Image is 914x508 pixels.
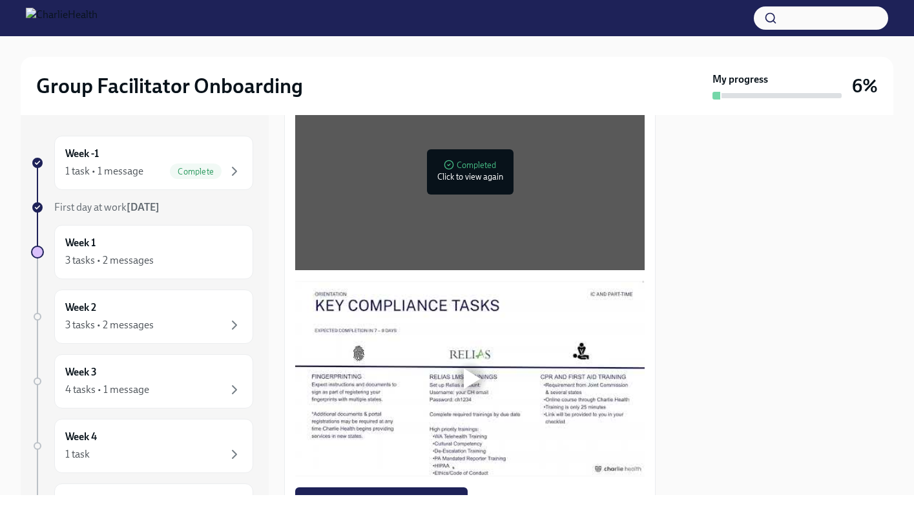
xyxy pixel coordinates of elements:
[712,72,768,87] strong: My progress
[65,318,154,332] div: 3 tasks • 2 messages
[852,74,878,98] h3: 6%
[65,365,97,379] h6: Week 3
[31,225,253,279] a: Week 13 tasks • 2 messages
[31,419,253,473] a: Week 41 task
[65,253,154,268] div: 3 tasks • 2 messages
[65,147,99,161] h6: Week -1
[304,494,459,507] span: I watched both orientation videos!
[127,201,160,213] strong: [DATE]
[65,301,96,315] h6: Week 2
[31,136,253,190] a: Week -11 task • 1 messageComplete
[31,290,253,344] a: Week 23 tasks • 2 messages
[36,73,303,99] h2: Group Facilitator Onboarding
[65,383,149,397] div: 4 tasks • 1 message
[170,167,222,176] span: Complete
[26,8,98,28] img: CharlieHealth
[31,354,253,408] a: Week 34 tasks • 1 message
[65,236,96,250] h6: Week 1
[65,430,97,444] h6: Week 4
[54,201,160,213] span: First day at work
[65,164,143,178] div: 1 task • 1 message
[295,74,645,270] iframe: Part Time & IC Orientation
[65,447,90,461] div: 1 task
[31,200,253,215] a: First day at work[DATE]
